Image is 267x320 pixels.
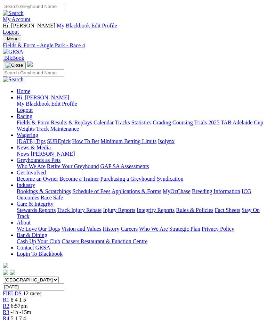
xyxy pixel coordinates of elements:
a: Injury Reports [103,207,135,213]
a: Minimum Betting Limits [100,138,156,144]
div: About [17,226,264,232]
a: Fields & Form [17,120,49,125]
a: We Love Our Dogs [17,226,60,232]
a: Grading [153,120,171,125]
a: Who We Are [139,226,168,232]
a: Applications & Forms [112,188,161,194]
span: 12 races [23,290,41,296]
a: Bookings & Scratchings [17,188,71,194]
a: How To Bet [72,138,99,144]
input: Search [3,69,64,76]
img: Close [6,63,23,68]
a: My Blackbook [57,23,90,28]
button: Toggle navigation [3,61,26,69]
a: Track Injury Rebate [57,207,102,213]
a: MyOzChase [163,188,191,194]
a: 2025 TAB Adelaide Cup [208,120,263,125]
a: Bar & Dining [17,232,47,238]
a: Chasers Restaurant & Function Centre [62,238,147,244]
span: 6:57pm [11,303,28,309]
a: Edit Profile [91,23,117,28]
input: Select date [3,283,64,290]
span: Hi, [PERSON_NAME] [17,95,69,100]
a: Wagering [17,132,38,138]
div: Care & Integrity [17,207,264,220]
a: Stewards Reports [17,207,56,213]
a: Hi, [PERSON_NAME] [17,95,71,100]
a: News [17,151,29,157]
a: Vision and Values [61,226,101,232]
a: Racing [17,113,32,119]
a: Logout [17,107,33,113]
a: Care & Integrity [17,201,54,207]
span: -1h -15m [11,309,31,315]
a: [DATE] Tips [17,138,46,144]
a: Cash Up Your Club [17,238,60,244]
a: FIELDS [3,290,22,296]
a: Fields & Form - Angle Park - Race 4 [3,42,264,49]
a: Isolynx [158,138,175,144]
a: BlkBook [3,55,24,61]
a: Become a Trainer [59,176,99,182]
a: History [103,226,119,232]
div: Wagering [17,138,264,145]
img: facebook.svg [3,270,8,275]
a: Rules & Policies [176,207,213,213]
img: GRSA [3,49,23,55]
a: Syndication [157,176,183,182]
a: SUREpick [47,138,71,144]
a: About [17,220,31,225]
img: twitter.svg [10,270,15,275]
div: Bar & Dining [17,238,264,245]
a: [PERSON_NAME] [31,151,75,157]
a: Contact GRSA [17,245,50,251]
a: Get Involved [17,170,46,175]
a: Tracks [115,120,130,125]
span: BlkBook [4,55,24,61]
button: Toggle navigation [3,35,21,42]
a: Coursing [172,120,193,125]
a: Retire Your Greyhound [47,163,99,169]
a: Edit Profile [51,101,77,107]
img: Search [3,10,24,16]
img: Search [3,76,24,83]
a: Results & Replays [51,120,92,125]
a: Careers [121,226,138,232]
a: Trials [194,120,207,125]
a: Privacy Policy [202,226,234,232]
a: Purchasing a Greyhound [100,176,155,182]
div: Get Involved [17,176,264,182]
a: Who We Are [17,163,46,169]
a: Become an Owner [17,176,58,182]
a: ICG Outcomes [17,188,251,200]
img: logo-grsa-white.png [3,263,8,268]
span: Hi, [PERSON_NAME] [3,23,55,28]
a: R2 [3,303,9,309]
input: Search [3,3,64,10]
div: My Account [3,23,264,35]
span: 8 4 1 5 [11,297,26,303]
a: Strategic Plan [169,226,200,232]
div: Hi, [PERSON_NAME] [17,101,264,113]
a: Fact Sheets [215,207,240,213]
span: R1 [3,297,9,303]
a: My Blackbook [17,101,50,107]
a: My Account [3,16,31,22]
a: News & Media [17,145,51,150]
a: Stay On Track [17,207,260,219]
img: logo-grsa-white.png [27,61,33,67]
a: Calendar [94,120,114,125]
a: Weights [17,126,35,132]
a: Breeding Information [192,188,240,194]
a: Login To Blackbook [17,251,63,257]
a: Industry [17,182,35,188]
span: Menu [7,36,18,41]
a: Home [17,88,30,94]
a: R3 [3,309,9,315]
div: Industry [17,188,264,201]
a: Logout [3,29,19,35]
a: Integrity Reports [137,207,175,213]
